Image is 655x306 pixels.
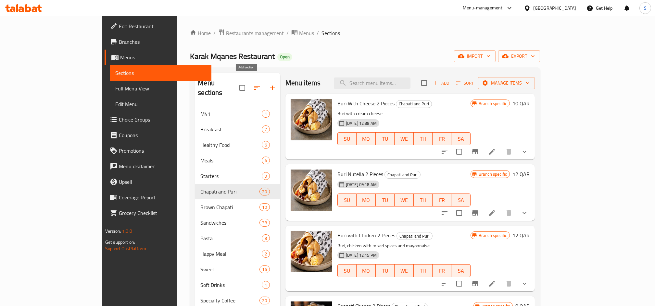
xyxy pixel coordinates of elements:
nav: breadcrumb [190,29,540,37]
span: [DATE] 12:15 PM [343,252,379,258]
button: SU [337,194,357,206]
a: Menus [291,29,314,37]
button: show more [517,205,532,221]
div: items [262,281,270,289]
span: Restaurants management [226,29,284,37]
img: Buri with Chicken 2 Pieces [291,231,332,272]
span: 1.0.0 [122,227,132,235]
span: SA [454,195,468,205]
span: MO [359,134,373,144]
button: sort-choices [437,276,452,291]
div: Chapati and Puri [397,232,433,240]
button: WE [395,132,413,145]
span: TH [416,134,430,144]
p: Buri with cream cheese [337,110,471,118]
button: import [454,50,496,62]
button: SA [451,132,470,145]
span: SU [340,195,354,205]
a: Full Menu View [110,81,211,96]
span: Get support on: [105,238,135,246]
span: Buri with Chicken 2 Pieces [337,230,395,240]
div: Open [277,53,292,61]
div: items [262,234,270,242]
button: sort-choices [437,144,452,159]
span: Manage items [483,79,530,87]
span: Buri Nutella 2 Pieces [337,169,383,179]
span: FR [435,195,449,205]
button: Branch-specific-item [467,205,483,221]
div: M411 [195,106,280,122]
h2: Menu items [285,78,321,88]
div: items [262,125,270,133]
div: Soft Drinks [200,281,261,289]
button: Manage items [478,77,535,89]
div: items [262,250,270,258]
span: 38 [260,220,270,226]
div: Meals [200,157,261,164]
div: Menu-management [463,4,503,12]
span: Select section [417,76,431,90]
a: Edit menu item [488,209,496,217]
span: TU [378,134,392,144]
span: Add item [431,78,452,88]
button: SA [451,194,470,206]
span: WE [397,195,411,205]
div: Specialty Coffee [200,297,259,304]
span: Branches [119,38,206,46]
span: Brown Chapati [200,203,259,211]
img: Buri Nutella 2 Pieces [291,170,332,211]
span: 16 [260,266,270,273]
span: Chapati and Puri [200,188,259,195]
span: FR [435,134,449,144]
span: 10 [260,204,270,210]
button: WE [395,194,413,206]
p: Buri, chicken with mixed spices and mayonnaise [337,242,471,250]
span: 4 [262,158,270,164]
span: Promotions [119,147,206,155]
span: Healthy Food [200,141,261,149]
div: items [259,265,270,273]
button: delete [501,205,517,221]
span: Select to update [452,145,466,159]
button: TU [376,194,395,206]
button: export [498,50,540,62]
div: [GEOGRAPHIC_DATA] [533,5,576,12]
span: import [459,52,490,60]
h6: 12 QAR [512,170,530,179]
span: Coverage Report [119,194,206,201]
span: SU [340,266,354,276]
div: items [259,297,270,304]
a: Grocery Checklist [105,205,211,221]
span: [DATE] 09:18 AM [343,182,379,188]
button: MO [357,194,375,206]
span: Edit Restaurant [119,22,206,30]
a: Restaurants management [218,29,284,37]
button: SU [337,132,357,145]
div: Sandwiches38 [195,215,280,230]
span: Menu disclaimer [119,162,206,170]
div: Sweet16 [195,262,280,277]
a: Coupons [105,127,211,143]
button: FR [433,264,451,277]
span: Full Menu View [115,85,206,92]
span: Sort items [452,78,478,88]
span: M41 [200,110,261,118]
div: items [259,219,270,227]
h6: 10 QAR [512,99,530,108]
span: Sort [456,79,474,87]
span: MO [359,266,373,276]
span: MO [359,195,373,205]
button: SA [451,264,470,277]
button: delete [501,144,517,159]
button: TH [414,194,433,206]
span: Breakfast [200,125,261,133]
button: MO [357,132,375,145]
button: TU [376,264,395,277]
span: Add [433,79,450,87]
button: sort-choices [437,205,452,221]
button: Branch-specific-item [467,144,483,159]
span: Grocery Checklist [119,209,206,217]
span: SA [454,134,468,144]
